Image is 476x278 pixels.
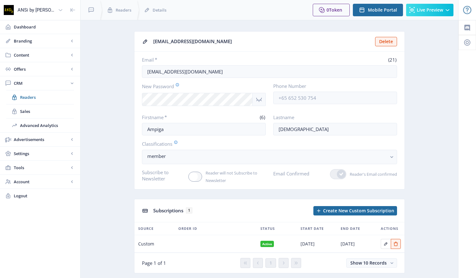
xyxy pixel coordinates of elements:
[153,207,183,214] span: Subscriptions
[202,169,266,184] span: Reader will not Subscribe to Newsletter
[14,164,69,171] span: Tools
[6,90,74,104] a: Readers
[18,3,55,17] div: ANSi by [PERSON_NAME]
[341,225,360,232] span: End Date
[142,123,266,135] input: Enter reader’s firstname
[142,169,184,182] label: Subscribe to Newsletter
[14,193,75,199] span: Logout
[116,7,131,13] span: Readers
[260,241,274,247] nb-badge: Active
[301,240,315,248] span: [DATE]
[346,170,397,178] span: Reader's Email confirmed
[142,140,392,147] label: Classifications
[273,123,397,135] input: Enter reader’s lastname
[186,207,192,214] span: 1
[142,83,261,90] label: New Password
[153,7,166,13] span: Details
[381,225,398,232] span: Actions
[20,108,74,114] span: Sales
[138,225,154,232] span: Source
[368,8,397,13] span: Mobile Portal
[14,38,69,44] span: Branding
[329,7,342,13] span: Token
[381,240,391,246] a: Edit page
[301,225,324,232] span: Start Date
[14,24,75,30] span: Dashboard
[142,114,201,120] label: Firstname
[153,37,371,46] div: [EMAIL_ADDRESS][DOMAIN_NAME]
[14,136,69,143] span: Advertisements
[260,225,275,232] span: Status
[391,240,401,246] a: Edit page
[259,114,266,120] span: (6)
[14,179,69,185] span: Account
[273,169,309,178] label: Email Confirmed
[14,150,69,157] span: Settings
[387,57,397,63] span: (21)
[142,57,267,63] label: Email
[341,240,355,248] span: [DATE]
[273,114,392,120] label: Lastname
[138,240,154,248] span: Custom
[14,66,69,72] span: Offers
[406,4,453,16] button: Live Preview
[273,83,392,89] label: Phone Number
[4,5,14,15] img: properties.app_icon.png
[417,8,443,13] span: Live Preview
[178,225,197,232] span: Order ID
[20,94,74,100] span: Readers
[323,208,394,213] span: Create New Custom Subscription
[313,206,397,215] button: Create New Custom Subscription
[6,104,74,118] a: Sales
[142,65,397,78] input: Enter reader’s email
[20,122,74,129] span: Advanced Analytics
[253,93,266,106] nb-icon: Show password
[375,37,397,46] button: Delete
[6,119,74,132] a: Advanced Analytics
[310,206,397,215] a: New page
[353,4,403,16] button: Mobile Portal
[142,150,397,164] button: member
[147,152,387,160] nb-select-label: member
[313,4,350,16] button: 0Token
[14,52,69,58] span: Content
[273,92,397,104] input: +65 652 530 754
[14,80,69,86] span: CRM
[134,199,405,273] app-collection-view: Subscriptions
